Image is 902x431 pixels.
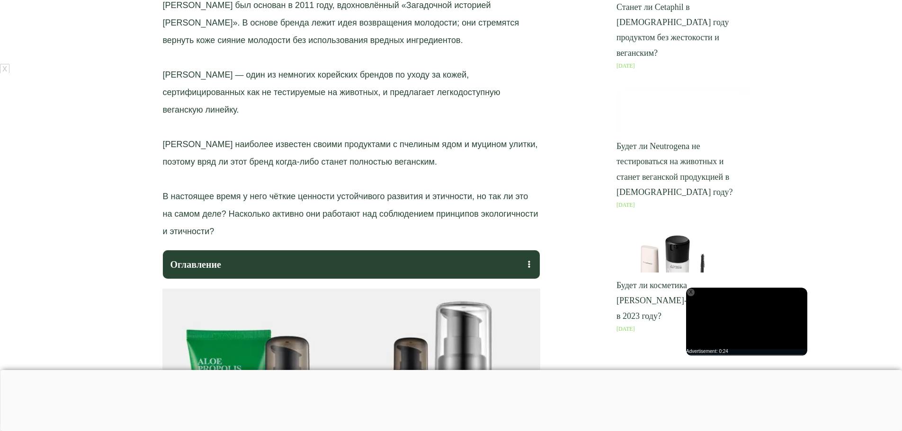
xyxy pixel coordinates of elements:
font: В настоящее время у него чёткие ценности устойчивого развития и этичности, но так ли это на самом... [163,192,538,236]
font: [PERSON_NAME] был основан в 2011 году, вдохновлённый «Загадочной историей [PERSON_NAME]». В основ... [163,0,519,45]
a: [DATE] [616,62,635,69]
a: Станет ли Cetaphil в [DEMOGRAPHIC_DATA] году продуктом без жестокости и веганским? [616,2,729,58]
iframe: Advertisement [686,288,807,356]
div: Advertisement: 0:24 [686,349,807,354]
a: Будет ли Neutrogena не тестироваться на животных и станет веганской продукцией в [DEMOGRAPHIC_DAT... [616,141,733,197]
font: Х [689,289,693,295]
font: Оглавление [170,259,221,270]
iframe: Реклама [213,370,689,429]
a: [DATE] [616,202,635,208]
a: [DATE] [616,325,635,332]
div: Video Player [686,288,807,356]
font: х [2,63,7,73]
font: [PERSON_NAME] наиболее известен своими продуктами с пчелиным ядом и муцином улитки, поэтому вряд ... [163,140,538,167]
font: [PERSON_NAME] — один из немногих корейских брендов по уходу за кожей, сертифицированных как не те... [163,70,500,114]
a: Будет ли косметика [PERSON_NAME]-free и веганской в ​​2023 году? [616,281,745,321]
